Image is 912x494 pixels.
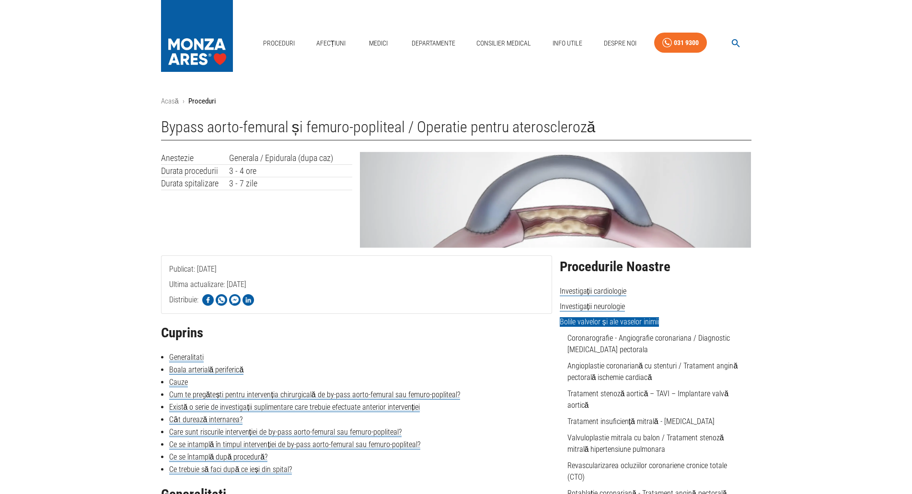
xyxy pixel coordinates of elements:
span: Ultima actualizare: [DATE] [169,280,246,327]
td: Durata procedurii [161,164,229,177]
span: Investigații cardiologie [560,287,626,296]
a: Cauze [169,378,188,387]
a: Ce se intamplă în timpul intervenției de by-pass aorto-femural sau femuro-popliteal? [169,440,420,449]
a: Ce trebuie să faci după ce ieși din spital? [169,465,292,474]
h2: Procedurile Noastre [560,259,751,275]
h1: Bypass aorto-femural și femuro-popliteal / Operatie pentru ateroscleroză [161,118,751,140]
a: Tratament insuficiență mitrală - [MEDICAL_DATA] [567,417,715,426]
div: 031 9300 [674,37,699,49]
a: Ce se întamplă după procedură? [169,452,268,462]
td: 3 - 4 ore [229,164,353,177]
img: Share on Facebook [202,294,214,306]
td: 3 - 7 zile [229,177,353,190]
a: Coronarografie - Angiografie coronariana / Diagnostic [MEDICAL_DATA] pectorala [567,333,730,354]
img: Share on WhatsApp [216,294,227,306]
p: Proceduri [188,96,216,107]
td: Generala / Epidurala (dupa caz) [229,152,353,164]
a: Cȃt durează internarea? [169,415,243,425]
nav: breadcrumb [161,96,751,107]
p: Distribuie: [169,294,198,306]
a: Tratament stenoză aortică – TAVI – Implantare valvă aortică [567,389,729,410]
a: Care sunt riscurile intervenției de by-pass aorto-femural sau femuro-popliteal? [169,427,402,437]
span: Investigații neurologie [560,302,625,311]
img: Share on LinkedIn [242,294,254,306]
a: Proceduri [259,34,299,53]
span: Publicat: [DATE] [169,264,217,312]
a: Departamente [408,34,459,53]
a: Medici [363,34,394,53]
a: Există o serie de investigații suplimentare care trebuie efectuate anterior intervenției [169,402,420,412]
img: Share on Facebook Messenger [229,294,241,306]
td: Anestezie [161,152,229,164]
a: Info Utile [549,34,586,53]
a: Acasă [161,97,179,105]
a: Consilier Medical [473,34,535,53]
a: Valvuloplastie mitrala cu balon / Tratament stenoză mitrală hipertensiune pulmonara [567,433,724,454]
a: Boala arterială periferică [169,365,244,375]
img: Bypass aorto-femural și femuro-popliteal | MONZA ARES [360,152,751,248]
a: 031 9300 [654,33,707,53]
a: Cum te pregătești pentru intervenția chirurgicală de by-pass aorto-femural sau femuro-popliteal? [169,390,460,400]
a: Revascularizarea ocluziilor coronariene cronice totale (CTO) [567,461,727,482]
a: Afecțiuni [312,34,350,53]
span: Bolile valvelor și ale vaselor inimii [560,317,659,327]
a: Angioplastie coronariană cu stenturi / Tratament angină pectorală ischemie cardiacă [567,361,738,382]
li: › [183,96,185,107]
h2: Cuprins [161,325,552,341]
td: Durata spitalizare [161,177,229,190]
a: Generalitati [169,353,204,362]
a: Despre Noi [600,34,640,53]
